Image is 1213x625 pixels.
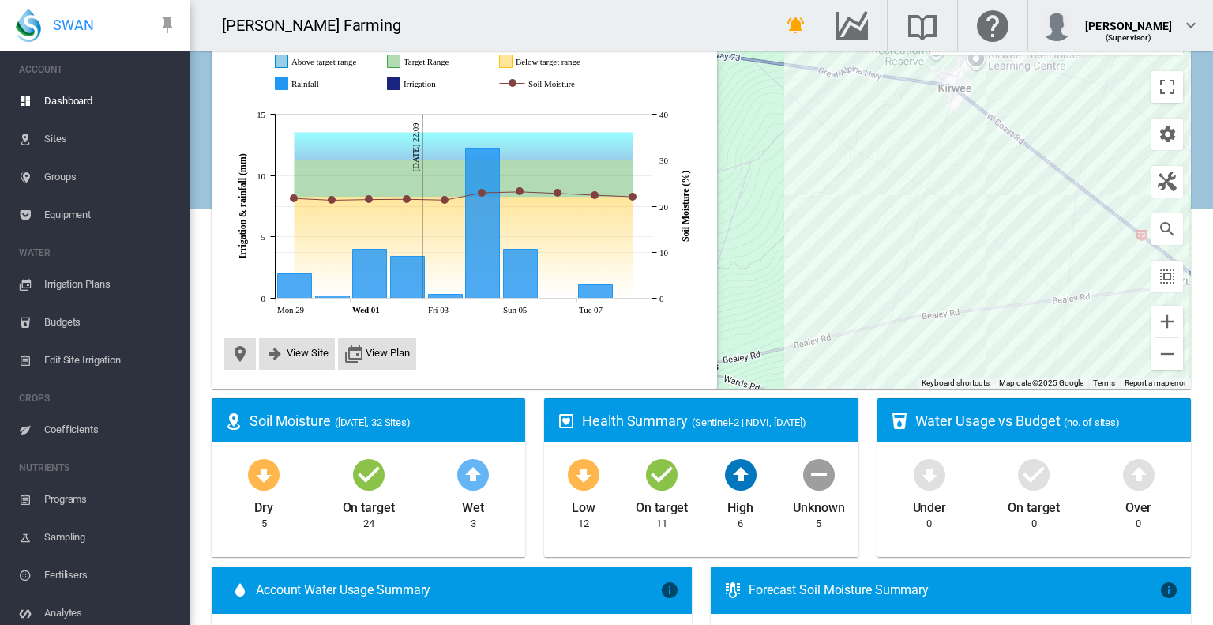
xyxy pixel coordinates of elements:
[636,493,688,517] div: On target
[1031,517,1037,531] div: 0
[404,196,410,202] circle: Soil Moisture Oct 02, 2025 21.49916266666668
[1151,261,1183,292] button: icon-select-all
[53,15,94,35] span: SWAN
[974,16,1012,35] md-icon: Click here for help
[388,77,483,91] g: Irrigation
[441,197,448,203] circle: Soil Moisture Oct 03, 2025 21.324922666666684
[1120,455,1158,493] md-icon: icon-arrow-up-bold-circle
[656,517,667,531] div: 11
[1181,16,1200,35] md-icon: icon-chevron-down
[659,110,668,119] tspan: 40
[727,493,753,517] div: High
[231,345,250,363] button: icon-map-marker
[44,120,177,158] span: Sites
[428,305,449,314] tspan: Fri 03
[222,14,415,36] div: [PERSON_NAME] Farming
[643,455,681,493] md-icon: icon-checkbox-marked-circle
[250,411,513,431] div: Soil Moisture
[429,295,463,299] g: Rainfall Oct 03, 2025 0.3
[1151,119,1183,150] button: icon-cog
[999,378,1083,387] span: Map data ©2025 Google
[254,493,273,517] div: Dry
[1151,306,1183,337] button: Zoom in
[659,294,664,303] tspan: 0
[237,154,248,259] tspan: Irrigation & rainfall (mm)
[287,347,329,359] span: View Site
[44,518,177,556] span: Sampling
[44,556,177,594] span: Fertilisers
[16,9,41,42] img: SWAN-Landscape-Logo-Colour-drop.png
[44,341,177,379] span: Edit Site Irrigation
[316,296,350,299] g: Rainfall Sep 30, 2025 0.2
[833,16,871,35] md-icon: Go to the Data Hub
[1008,493,1060,517] div: On target
[554,190,561,196] circle: Soil Moisture Oct 06, 2025 22.785808000000014
[256,582,660,599] span: Account Water Usage Summary
[1159,581,1178,600] md-icon: icon-information
[659,248,668,258] tspan: 10
[1085,12,1172,28] div: [PERSON_NAME]
[722,455,760,493] md-icon: icon-arrow-up-bold-circle
[1151,71,1183,103] button: Toggle fullscreen view
[231,581,250,600] md-icon: icon-water
[19,57,177,82] span: ACCOUNT
[926,517,932,531] div: 0
[343,493,395,517] div: On target
[44,411,177,449] span: Coefficients
[582,411,845,431] div: Health Summary
[245,455,283,493] md-icon: icon-arrow-down-bold-circle
[504,250,538,299] g: Rainfall Oct 05, 2025 4
[787,16,806,35] md-icon: icon-bell-ring
[44,303,177,341] span: Budgets
[1151,338,1183,370] button: Zoom out
[1136,517,1141,531] div: 0
[224,412,243,431] md-icon: icon-map-marker-radius
[1015,455,1053,493] md-icon: icon-checkbox-marked-circle
[591,192,598,198] circle: Soil Moisture Oct 07, 2025 22.385008000000013
[500,77,608,91] g: Soil Moisture
[344,345,410,363] button: icon-calendar-multiple View Plan
[557,412,576,431] md-icon: icon-heart-box-outline
[749,582,1159,599] div: Forecast Soil Moisture Summary
[579,305,603,314] tspan: Tue 07
[780,9,812,41] button: icon-bell-ring
[659,202,668,212] tspan: 20
[913,493,947,517] div: Under
[1093,378,1115,387] a: Terms
[391,257,425,299] g: Rainfall Oct 02, 2025 3.4
[680,171,691,242] tspan: Soil Moisture (%)
[350,455,388,493] md-icon: icon-checkbox-marked-circle
[890,412,909,431] md-icon: icon-cup-water
[366,347,410,359] span: View Plan
[44,196,177,234] span: Equipment
[500,55,595,69] g: Below target range
[388,55,483,69] g: Target Range
[158,16,177,35] md-icon: icon-pin
[261,294,266,303] tspan: 0
[411,122,420,172] tspan: [DATE] 22:09
[723,581,742,600] md-icon: icon-thermometer-lines
[629,194,636,200] circle: Soil Moisture Oct 08, 2025 22.041808000000014
[261,517,267,531] div: 5
[903,16,941,35] md-icon: Search the knowledge base
[816,517,821,531] div: 5
[19,455,177,480] span: NUTRIENTS
[265,345,329,363] button: icon-arrow-right-bold View Site
[659,156,668,165] tspan: 30
[660,581,679,600] md-icon: icon-information
[344,345,363,363] md-icon: icon-calendar-multiple
[911,455,948,493] md-icon: icon-arrow-down-bold-circle
[466,149,500,299] g: Rainfall Oct 04, 2025 12.2
[265,345,284,363] md-icon: icon-arrow-right-bold
[276,55,371,69] g: Above target range
[1125,378,1186,387] a: Report a map error
[44,480,177,518] span: Programs
[257,110,265,119] tspan: 15
[1064,416,1120,428] span: (no. of sites)
[454,455,492,493] md-icon: icon-arrow-up-bold-circle
[276,77,371,91] g: Rainfall
[1151,213,1183,245] button: icon-magnify
[503,305,528,314] tspan: Sun 05
[352,305,380,314] tspan: Wed 01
